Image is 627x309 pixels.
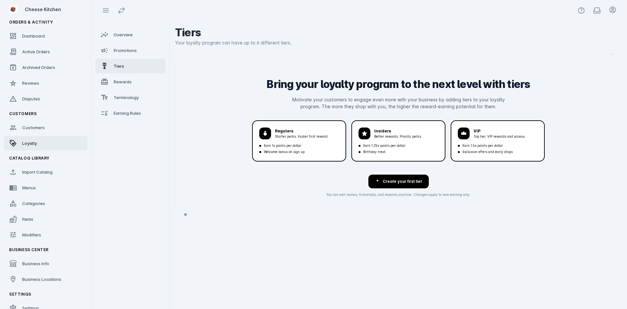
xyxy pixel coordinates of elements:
li: Birthday treat [359,149,438,154]
div: Insiders [374,128,422,134]
a: Categories [4,196,88,211]
h2: Tiers [175,26,201,39]
span: Overview [114,32,133,37]
span: Items [22,216,33,222]
a: Customers [4,120,88,135]
p: Motivate your customers to engage even more with your business by adding tiers to your loyalty pr... [289,96,508,110]
div: Better rewards. Priority perks. [374,134,422,139]
span: Terminology [114,95,139,100]
span: Tiers [114,63,124,69]
a: Dashboard [4,29,88,43]
p: You can edit names, thresholds, and rewards anytime. Changes apply to new earning only. [304,192,492,197]
span: Import Catalog [22,169,53,175]
li: Exclusive offers and early drops [458,149,538,154]
span: Dashboard [22,33,45,39]
li: Earn 1.25x points per dollar [359,143,438,148]
span: Modifiers [22,232,41,237]
span: Rewards [114,79,132,84]
div: VIP [474,128,525,134]
span: Archived Orders [22,65,55,70]
span: Business Locations [22,277,61,282]
span: Reviews [22,80,39,86]
div: Your loyalty program can have up to 6 different tiers. [175,39,622,46]
span: Business Center [9,247,49,252]
a: Tiers [95,59,166,73]
a: Loyalty [4,136,88,150]
span: Menus [22,185,36,190]
a: Menus [4,180,88,195]
span: Catalog Library [9,156,50,161]
a: Business Info [4,256,88,271]
span: Categories [22,201,45,206]
span: Active Orders [22,49,50,54]
span: Disputes [22,96,40,101]
div: Regulars [275,128,329,134]
div: Top tier. VIP rewards and access. [474,134,525,139]
a: Import Catalog [4,165,88,179]
div: Starter perks. Faster first reward. [275,134,329,139]
a: Items [4,212,88,226]
a: Rewards [95,75,166,89]
a: Promotions [95,43,166,58]
span: Business Info [22,261,49,266]
a: Active Orders [4,44,88,59]
li: Earn 1x points per dollar [259,143,339,148]
li: Welcome bonus on sign up [259,149,339,154]
section: Loyalty tiers promotion [175,54,622,216]
a: Earning Rules [95,106,166,120]
a: Overview [95,27,166,42]
li: Earn 1.5x points per dollar [458,143,538,148]
a: Archived Orders [4,60,88,75]
h3: Bring your loyalty program to the next level with tiers [252,77,545,92]
span: Loyalty [22,141,37,146]
div: Cheese Kitchen [25,6,85,13]
a: Terminology [95,90,166,105]
span: Earning Rules [114,111,141,116]
a: Reviews [4,76,88,90]
span: Customers [9,111,37,116]
button: Create your first tier [368,175,429,188]
span: Customers [22,125,45,130]
a: Business Locations [4,272,88,286]
span: Orders & Activity [9,20,53,25]
a: Modifiers [4,228,88,242]
a: Disputes [4,92,88,106]
span: Settings [9,292,31,297]
span: Promotions [114,48,137,53]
